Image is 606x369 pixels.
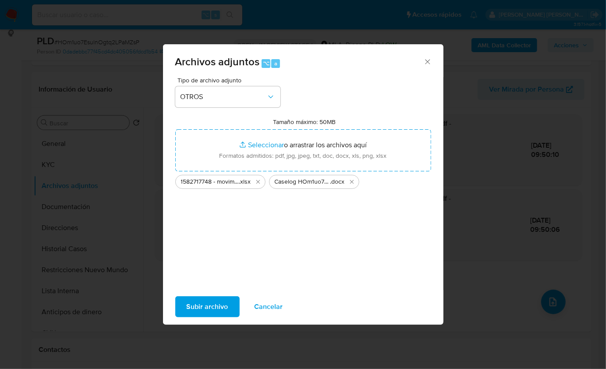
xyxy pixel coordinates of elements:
[330,177,345,186] span: .docx
[273,118,336,126] label: Tamaño máximo: 50MB
[253,177,263,187] button: Eliminar 1582717748 - movimientos.xlsx
[243,296,294,317] button: Cancelar
[175,171,431,189] ul: Archivos seleccionados
[175,86,280,107] button: OTROS
[239,177,251,186] span: .xlsx
[175,296,240,317] button: Subir archivo
[347,177,357,187] button: Eliminar Caselog HOm1uo7EsulnOgtq2LPaMZsP_2025_08_19_09_54_00.docx
[263,59,269,67] span: ⌥
[181,92,266,101] span: OTROS
[187,297,228,316] span: Subir archivo
[255,297,283,316] span: Cancelar
[177,77,283,83] span: Tipo de archivo adjunto
[423,57,431,65] button: Cerrar
[181,177,239,186] span: 1582717748 - movimientos
[275,177,330,186] span: Caselog HOm1uo7EsulnOgtq2LPaMZsP_2025_08_19_09_54_00
[175,54,260,69] span: Archivos adjuntos
[274,59,277,67] span: a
